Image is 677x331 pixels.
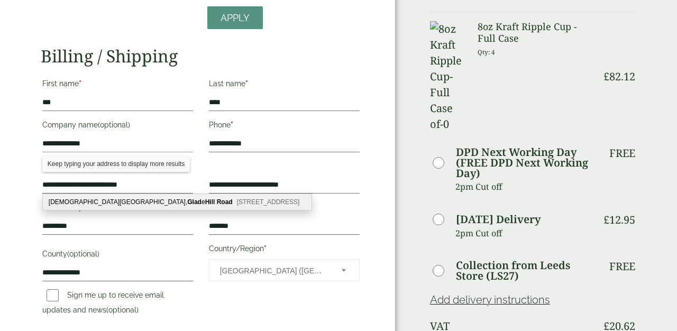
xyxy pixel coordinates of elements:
[42,76,193,94] label: First name
[106,306,139,314] span: (optional)
[220,260,327,282] span: United Kingdom (UK)
[41,46,361,66] h2: Billing / Shipping
[231,121,233,129] abbr: required
[237,198,300,206] span: [STREET_ADDRESS]
[456,147,590,179] label: DPD Next Working Day (FREE DPD Next Working Day)
[209,259,360,281] span: Country/Region
[67,250,99,258] span: (optional)
[456,214,541,225] label: [DATE] Delivery
[42,291,164,317] label: Sign me up to receive email updates and news
[42,246,193,264] label: County
[209,76,360,94] label: Last name
[42,156,190,172] div: Keep typing your address to display more results
[245,79,248,88] abbr: required
[455,179,590,195] p: 2pm Cut off
[478,48,495,56] small: Qty: 4
[205,198,215,206] b: Hill
[98,121,130,129] span: (optional)
[455,225,590,241] p: 2pm Cut off
[603,69,635,84] bdi: 82.12
[207,6,263,29] a: Apply
[609,260,635,273] p: Free
[187,198,202,206] b: Glad
[603,69,609,84] span: £
[209,241,360,259] label: Country/Region
[217,198,233,206] b: Road
[42,117,193,135] label: Company name
[79,79,81,88] abbr: required
[221,12,250,24] span: Apply
[43,194,312,210] div: The Peoples Church, Glade Hill Road
[430,21,465,132] img: 8oz Kraft Ripple Cup-Full Case of-0
[603,213,609,227] span: £
[478,21,590,44] h3: 8oz Kraft Ripple Cup - Full Case
[609,147,635,160] p: Free
[264,244,267,253] abbr: required
[603,213,635,227] bdi: 12.95
[430,293,550,306] a: Add delivery instructions
[47,289,59,301] input: Sign me up to receive email updates and news(optional)
[209,117,360,135] label: Phone
[456,260,590,281] label: Collection from Leeds Store (LS27)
